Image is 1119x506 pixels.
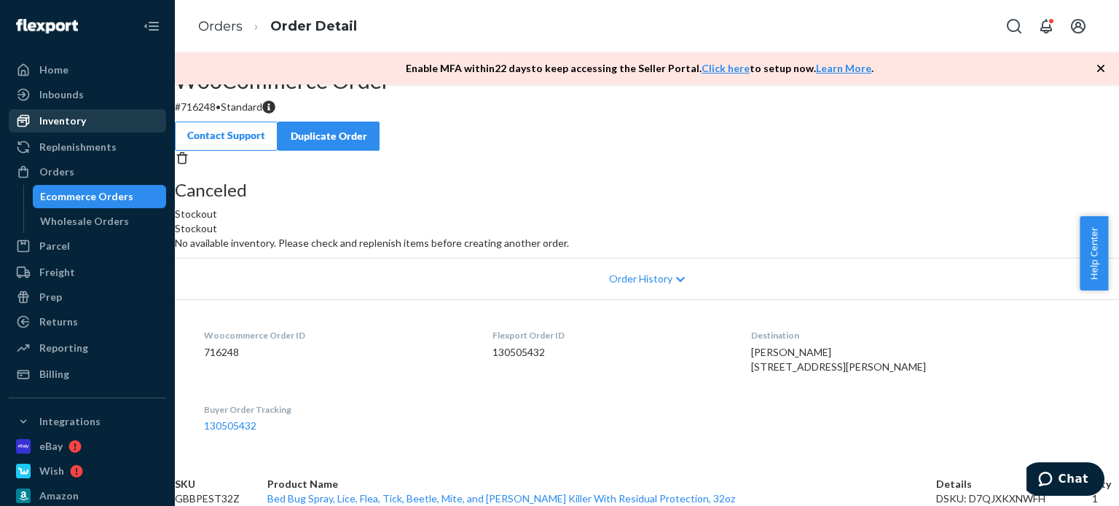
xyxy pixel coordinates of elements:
[751,346,926,373] span: [PERSON_NAME] [STREET_ADDRESS][PERSON_NAME]
[175,236,1119,250] p: No available inventory. Please check and replenish items before creating another order.
[39,114,86,128] div: Inventory
[1032,12,1061,41] button: Open notifications
[39,239,70,253] div: Parcel
[137,12,166,41] button: Close Navigation
[9,261,166,284] a: Freight
[39,439,63,454] div: eBay
[278,122,380,151] button: Duplicate Order
[9,234,166,258] a: Parcel
[39,140,117,154] div: Replenishments
[39,414,101,429] div: Integrations
[175,477,267,491] th: SKU
[33,210,167,233] a: Wholesale Orders
[9,83,166,106] a: Inbounds
[406,61,873,76] p: Enable MFA within 22 days to keep accessing the Seller Portal. to setup now. .
[39,489,79,503] div: Amazon
[751,329,1090,341] dt: Destination
[175,221,1119,236] header: Stockout
[9,109,166,133] a: Inventory
[39,87,84,102] div: Inbounds
[702,62,750,74] a: Click here
[492,345,729,360] dd: 130505432
[198,18,243,34] a: Orders
[204,329,469,341] dt: Woocommerce Order ID
[33,185,167,208] a: Ecommerce Orders
[39,315,78,329] div: Returns
[216,100,221,113] span: •
[9,135,166,159] a: Replenishments
[9,336,166,360] a: Reporting
[816,62,871,74] a: Learn More
[175,122,278,151] a: Contact Support
[175,491,267,506] td: GBBPEST32Z
[204,419,256,432] a: 130505432
[221,100,262,113] span: Standard
[9,58,166,82] a: Home
[9,285,166,309] a: Prep
[1064,12,1093,41] button: Open account menu
[40,214,129,229] div: Wholesale Orders
[267,492,735,505] a: Bed Bug Spray, Lice, Flea, Tick, Beetle, Mite, and [PERSON_NAME] Killer With Residual Protection,...
[270,18,357,34] a: Order Detail
[492,329,729,341] dt: Flexport Order ID
[39,464,64,478] div: Wish
[39,290,62,304] div: Prep
[204,403,469,416] dt: Buyer Order Tracking
[39,341,88,355] div: Reporting
[609,272,672,286] span: Order History
[186,5,369,48] ol: breadcrumbs
[175,100,1119,114] p: # 716248
[39,265,75,280] div: Freight
[9,435,166,458] a: eBay
[9,410,166,433] button: Integrations
[39,367,69,382] div: Billing
[204,345,469,360] dd: 716248
[1026,462,1104,499] iframe: Opens a widget where you can chat to one of our agents
[290,129,367,143] div: Duplicate Order
[936,491,1092,506] div: DSKU: D7QJXKXNWFH
[9,160,166,183] a: Orders
[175,181,1119,199] h3: Canceled
[175,68,1119,92] h2: WooCommerce Order
[9,459,166,483] a: Wish
[936,477,1092,491] th: Details
[9,363,166,386] a: Billing
[1092,491,1119,506] td: 1
[1000,12,1029,41] button: Open Search Box
[39,165,74,179] div: Orders
[1080,216,1108,290] button: Help Center
[267,477,935,491] th: Product Name
[9,310,166,333] a: Returns
[39,63,68,77] div: Home
[40,189,133,204] div: Ecommerce Orders
[16,19,78,33] img: Flexport logo
[1092,477,1119,491] th: Qty
[175,181,1119,221] div: Stockout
